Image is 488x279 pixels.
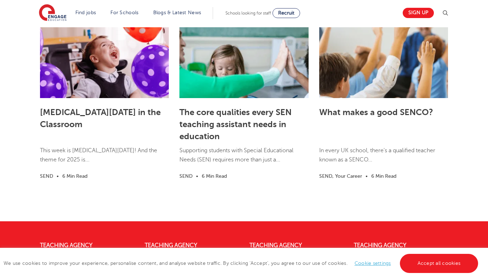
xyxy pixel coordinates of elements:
[40,242,97,254] a: Teaching Agency [GEOGRAPHIC_DATA]
[40,172,53,180] li: SEND
[225,11,271,16] span: Schools looking for staff
[179,172,193,180] li: SEND
[153,10,201,15] a: Blogs & Latest News
[272,8,300,18] a: Recruit
[179,107,292,141] a: The core qualities every SEN teaching assistant needs in education
[4,261,480,266] span: We use cookies to improve your experience, personalise content, and analyse website traffic. By c...
[355,261,391,266] a: Cookie settings
[39,4,67,22] img: Engage Education
[193,172,202,180] li: •
[40,107,161,129] a: [MEDICAL_DATA][DATE] in the Classroom
[319,107,433,117] a: What makes a good SENCO?
[403,8,434,18] a: Sign up
[278,10,294,16] span: Recruit
[62,172,87,180] li: 6 Min Read
[202,172,227,180] li: 6 Min Read
[319,172,362,180] li: SEND, Your Career
[53,172,62,180] li: •
[354,242,411,254] a: Teaching Agency [GEOGRAPHIC_DATA]
[40,146,169,172] p: This week is [MEDICAL_DATA][DATE]! And the theme for 2025 is...
[249,242,307,254] a: Teaching Agency [GEOGRAPHIC_DATA]
[362,172,371,180] li: •
[145,242,202,254] a: Teaching Agency [GEOGRAPHIC_DATA]
[179,146,308,172] p: Supporting students with Special Educational Needs (SEN) requires more than just a...
[110,10,138,15] a: For Schools
[371,172,396,180] li: 6 Min Read
[319,146,448,172] p: In every UK school, there's a qualified teacher known as a SENCO...
[400,254,478,273] a: Accept all cookies
[75,10,96,15] a: Find jobs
